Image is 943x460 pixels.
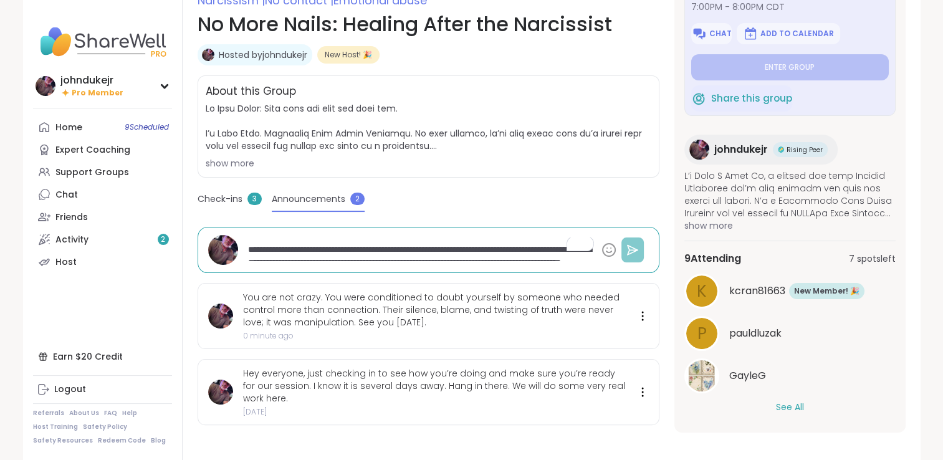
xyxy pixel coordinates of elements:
[60,74,123,87] div: johndukejr
[208,304,233,328] img: johndukejr
[208,380,233,405] img: johndukejr
[69,409,99,418] a: About Us
[206,157,652,170] div: show more
[794,285,859,297] span: New Member! 🎉
[729,284,785,299] span: kcran81663
[33,228,172,251] a: Activity2
[691,54,888,80] button: Enter group
[272,193,345,206] span: Announcements
[243,367,627,405] div: Hey everyone, just checking in to see how you’re doing and make sure you’re ready for our session...
[33,138,172,161] a: Expert Coaching
[125,122,169,132] span: 9 Scheduled
[36,76,55,96] img: johndukejr
[684,170,895,219] span: L’i Dolo S Amet Co, a elitsed doe temp Incidid Utlaboree dol’m aliq enimadm ven quis nos exerci u...
[161,234,165,245] span: 2
[691,91,706,106] img: ShareWell Logomark
[691,1,888,13] span: 7:00PM - 8:00PM CDT
[787,145,823,155] span: Rising Peer
[317,46,380,64] div: New Host! 🎉
[33,20,172,64] img: ShareWell Nav Logo
[55,189,78,201] div: Chat
[776,401,804,414] button: See All
[55,166,129,179] div: Support Groups
[737,23,840,44] button: Add to Calendar
[219,49,307,61] a: Hosted byjohndukejr
[33,161,172,183] a: Support Groups
[104,409,117,418] a: FAQ
[33,436,93,445] a: Safety Resources
[33,183,172,206] a: Chat
[729,368,766,383] span: GayleG
[151,436,166,445] a: Blog
[849,252,896,266] span: 7 spots left
[55,234,89,246] div: Activity
[33,378,172,401] a: Logout
[55,122,82,134] div: Home
[350,193,365,205] span: 2
[692,26,707,41] img: ShareWell Logomark
[206,84,296,100] h2: About this Group
[760,29,834,39] span: Add to Calendar
[33,116,172,138] a: Home9Scheduled
[33,345,172,368] div: Earn $20 Credit
[243,291,627,328] div: You are not crazy. You were conditioned to doubt yourself by someone who needed control more than...
[198,193,242,206] span: Check-ins
[55,211,88,224] div: Friends
[689,140,709,160] img: johndukejr
[83,423,127,431] a: Safety Policy
[98,436,146,445] a: Redeem Code
[684,358,895,393] a: GayleGGayleG
[686,360,717,391] img: GayleG
[198,9,660,39] h1: No More Nails: Healing After the Narcissist
[243,407,627,417] div: [DATE]
[72,88,123,98] span: Pro Member
[697,279,707,304] span: k
[202,49,214,61] img: johndukejr
[684,251,741,266] span: 9 Attending
[208,235,238,265] img: johndukejr
[33,409,64,418] a: Referrals
[54,383,86,396] div: Logout
[691,85,792,112] button: Share this group
[765,62,815,72] span: Enter group
[711,92,792,106] span: Share this group
[55,256,77,269] div: Host
[729,326,782,341] span: pauldluzak
[691,23,732,44] button: Chat
[684,274,895,309] a: kkcran81663New Member! 🎉
[55,144,130,156] div: Expert Coaching
[243,238,597,261] textarea: To enrich screen reader interactions, please activate Accessibility in Grammarly extension settings
[714,142,768,157] span: johndukejr
[243,331,627,341] div: 0 minute ago
[33,251,172,273] a: Host
[778,146,784,153] img: Rising Peer
[206,102,652,152] span: Lo Ipsu Dolor: Sita cons adi elit sed doei tem. I’u Labo Etdo. Magnaaliq Enim Admin Veniamqu. No ...
[684,219,895,232] span: show more
[709,29,732,39] span: Chat
[684,316,895,351] a: ppauldluzak
[33,206,172,228] a: Friends
[122,409,137,418] a: Help
[247,193,262,205] span: 3
[684,135,838,165] a: johndukejrjohndukejrRising PeerRising Peer
[33,423,78,431] a: Host Training
[743,26,758,41] img: ShareWell Logomark
[697,322,707,346] span: p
